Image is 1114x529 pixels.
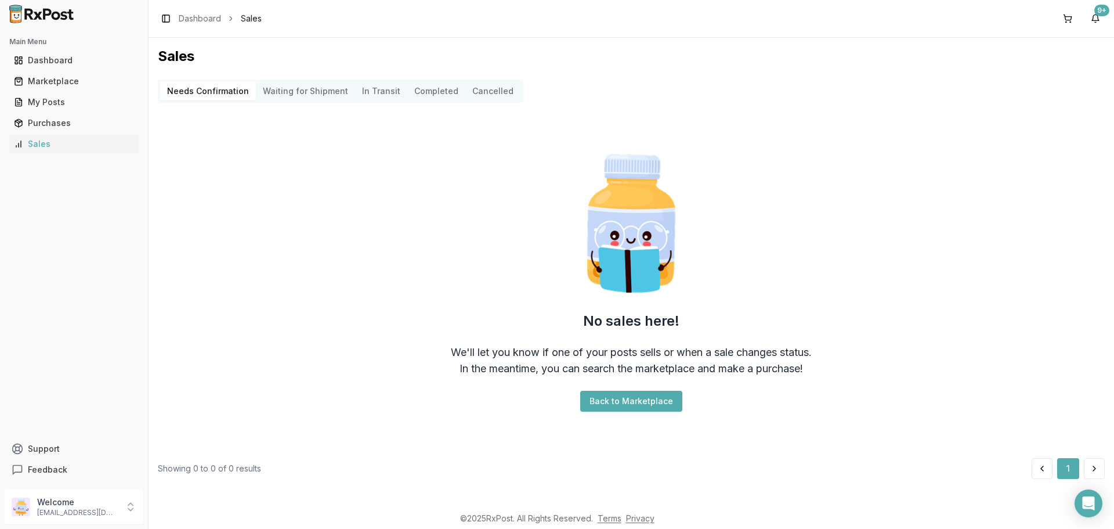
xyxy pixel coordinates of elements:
a: Sales [9,134,139,154]
p: [EMAIL_ADDRESS][DOMAIN_NAME] [37,508,118,517]
button: My Posts [5,93,143,111]
img: RxPost Logo [5,5,79,23]
div: My Posts [14,96,134,108]
button: 1 [1057,458,1079,479]
span: Feedback [28,464,67,476]
div: In the meantime, you can search the marketplace and make a purchase! [460,361,803,377]
button: Purchases [5,114,143,132]
span: Sales [241,13,262,24]
button: Waiting for Shipment [256,82,355,100]
div: Purchases [14,117,134,129]
button: Completed [407,82,465,100]
div: We'll let you know if one of your posts sells or when a sale changes status. [451,344,812,361]
a: Dashboard [179,13,221,24]
a: Terms [598,513,621,523]
button: Dashboard [5,51,143,70]
button: Back to Marketplace [580,391,682,412]
a: Marketplace [9,71,139,92]
button: Feedback [5,459,143,480]
div: Dashboard [14,55,134,66]
div: Marketplace [14,75,134,87]
button: In Transit [355,82,407,100]
div: Open Intercom Messenger [1075,490,1102,517]
img: Smart Pill Bottle [557,149,706,298]
button: Needs Confirmation [160,82,256,100]
div: 9+ [1094,5,1109,16]
button: Cancelled [465,82,520,100]
div: Sales [14,138,134,150]
a: Purchases [9,113,139,134]
button: 9+ [1086,9,1105,28]
a: Privacy [626,513,654,523]
img: User avatar [12,498,30,516]
h1: Sales [158,47,1105,66]
h2: No sales here! [583,312,679,330]
button: Support [5,438,143,459]
a: Dashboard [9,50,139,71]
button: Sales [5,135,143,153]
a: My Posts [9,92,139,113]
h2: Main Menu [9,37,139,46]
p: Welcome [37,496,118,508]
nav: breadcrumb [179,13,262,24]
button: Marketplace [5,72,143,91]
div: Showing 0 to 0 of 0 results [158,463,261,474]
